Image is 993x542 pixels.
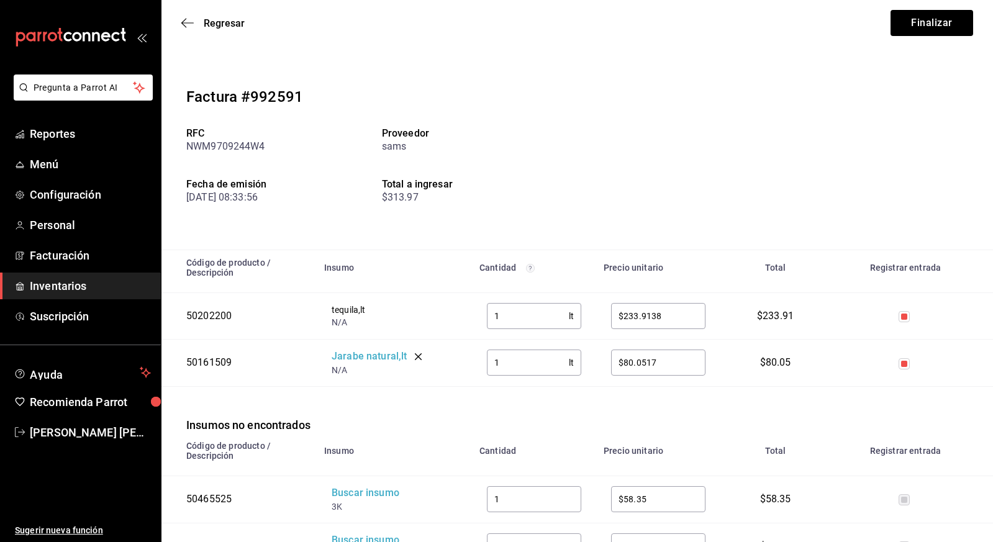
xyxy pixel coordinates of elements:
th: Registrar entrada [830,433,993,476]
span: Pregunta a Parrot AI [34,81,134,94]
span: $80.05 [760,356,791,368]
th: Precio unitario [596,433,720,476]
span: $233.91 [757,310,794,322]
div: lt [487,350,581,376]
div: lt [487,303,581,329]
div: 3K [332,500,431,513]
div: Total a ingresar [382,179,578,190]
span: Sugerir nueva función [15,524,151,537]
input: $0 [487,350,569,375]
div: 50161509 [186,356,298,370]
th: Precio unitario [596,250,720,293]
span: $58.35 [760,493,791,505]
div: 50202200 [186,309,298,323]
input: 0 [611,487,705,512]
th: Insumo [317,250,472,293]
div: Cantidad [479,263,516,273]
div: sams [382,139,578,154]
span: Suscripción [30,308,151,325]
span: Facturación [30,247,151,264]
button: open_drawer_menu [137,32,147,42]
span: Ayuda [30,365,135,380]
div: Cantidad [479,446,516,456]
div: 50465525 [186,492,298,507]
a: Pregunta a Parrot AI [9,90,153,103]
span: Regresar [204,17,245,29]
div: [DATE] 08:33:56 [186,190,382,205]
span: Inventarios [30,278,151,294]
button: Finalizar [891,10,973,36]
th: Total [720,433,830,476]
input: $0 [487,304,569,328]
div: Proveedor [382,128,578,139]
div: RFC [186,128,382,139]
button: delete [412,350,424,364]
span: N/A [332,316,456,328]
span: Configuración [30,186,151,203]
input: 0 [611,350,705,375]
button: Regresar [181,17,245,29]
span: [PERSON_NAME] [PERSON_NAME] [30,424,151,441]
th: Total [720,250,830,293]
div: NWM9709244W4 [186,139,382,154]
th: Código de producto / Descripción [161,250,317,293]
th: Código de producto / Descripción [161,433,317,476]
div: Buscar insumo [332,486,431,500]
span: Jarabe natural , lt [332,350,407,364]
span: N/A [332,364,456,376]
span: Menú [30,156,151,173]
div: Factura #992591 [186,86,968,108]
div: Fecha de emisión [186,179,382,190]
input: $0 [487,487,581,512]
span: Recomienda Parrot [30,394,151,410]
th: Registrar entrada [830,250,993,293]
button: Pregunta a Parrot AI [14,75,153,101]
span: tequila , lt [332,304,366,316]
th: Insumo [317,433,472,476]
span: $313.97 [382,191,419,203]
div: Insumos no encontrados [161,387,993,433]
input: 0 [611,304,705,328]
span: Reportes [30,125,151,142]
span: Personal [30,217,151,233]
